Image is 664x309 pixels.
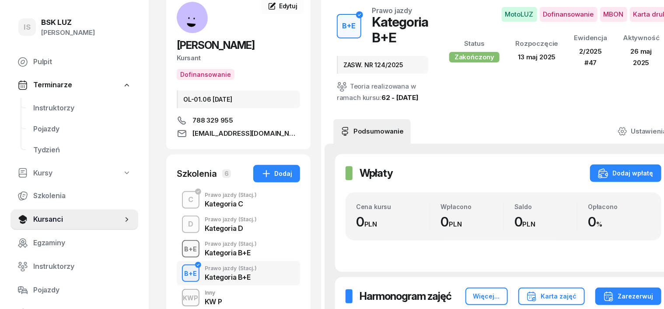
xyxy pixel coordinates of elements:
div: B+E [181,244,201,254]
div: 0 [440,214,503,230]
a: Kursanci [10,209,138,230]
span: IS [24,24,31,31]
a: Pojazdy [26,119,138,140]
div: 0 [588,214,650,230]
a: 788 329 955 [177,115,300,126]
button: B+E [182,264,199,282]
div: Ewidencja [574,32,608,44]
span: Pojazdy [33,124,131,135]
div: Kursant [177,52,300,64]
button: Dodaj wpłatę [590,165,661,182]
a: Instruktorzy [26,98,138,119]
div: Szkolenia [177,168,217,180]
span: 13 maj 2025 [518,53,556,61]
div: Inny [205,290,222,295]
div: Kategoria B+E [372,14,428,45]
div: 0 [514,214,577,230]
div: KW P [205,298,222,305]
h2: Wpłaty [360,166,393,180]
div: Saldo [514,203,577,210]
span: (Stacj.) [238,192,257,198]
div: Kategoria B+E [205,249,257,256]
div: Status [449,38,500,49]
div: [PERSON_NAME] [41,27,95,38]
div: 26 maj 2025 [623,46,660,68]
span: (Stacj.) [238,241,257,247]
div: Prawo jazdy [205,241,257,247]
div: BSK LUZ [41,19,95,26]
a: Terminarze [10,75,138,95]
button: D [182,216,199,233]
a: Podsumowanie [333,119,411,144]
button: KWP [182,289,199,306]
a: Pulpit [10,51,138,72]
div: Dodaj [261,168,292,179]
span: Egzaminy [33,237,131,249]
h2: Harmonogram zajęć [360,289,451,303]
small: PLN [449,220,462,228]
button: Zarezerwuj [595,288,661,305]
div: Prawo jazdy [205,266,257,271]
span: Edytuj [279,2,297,10]
button: B+EPrawo jazdy(Stacj.)Kategoria B+E [177,237,300,261]
span: Dofinansowanie [540,7,598,22]
span: Kursy [33,168,52,179]
div: Kategoria D [205,225,257,232]
div: Prawo jazdy [205,192,257,198]
div: Teoria realizowana w ramach kursu: [337,81,428,103]
div: D [185,217,197,232]
span: (Stacj.) [238,217,257,222]
div: Karta zajęć [526,291,577,302]
div: ZASW. NR 124/2025 [337,56,428,74]
span: 6 [222,169,231,178]
a: Kursy [10,163,138,183]
div: Kategoria C [205,200,257,207]
span: Instruktorzy [33,103,131,114]
a: 62 - [DATE] [381,93,419,102]
div: Kategoria B+E [205,274,257,281]
button: B+E [182,240,199,257]
span: [PERSON_NAME] [177,39,255,51]
div: KWP [180,292,202,303]
a: Tydzień [26,140,138,161]
div: B+E [339,19,360,34]
span: (Stacj.) [238,266,257,271]
span: Kursanci [33,214,122,225]
button: Karta zajęć [518,288,585,305]
div: 2/2025 #47 [574,46,608,68]
div: Zarezerwuj [603,291,654,302]
div: OL-01.06 [DATE] [177,90,300,108]
span: Terminarze [33,79,72,91]
div: C [185,192,197,207]
span: MBON [600,7,627,22]
a: Szkolenia [10,185,138,206]
div: Dodaj wpłatę [598,168,654,179]
span: Pojazdy [33,285,131,296]
div: Opłacono [588,203,650,210]
button: Dofinansowanie [177,69,234,80]
span: Pulpit [33,56,131,68]
div: Cena kursu [356,203,430,210]
div: 0 [356,214,430,230]
button: B+E [337,14,361,38]
button: C [182,191,199,209]
span: [EMAIL_ADDRESS][DOMAIN_NAME] [192,128,300,139]
small: PLN [523,220,536,228]
div: Aktywność [623,32,660,44]
span: 788 329 955 [192,115,233,126]
small: PLN [364,220,377,228]
div: Więcej... [473,291,500,302]
a: Pojazdy [10,280,138,301]
div: Zakończony [449,52,500,62]
div: Wpłacono [440,203,503,210]
div: B+E [181,268,201,279]
button: Więcej... [465,288,508,305]
span: Szkolenia [33,190,131,202]
button: CPrawo jazdy(Stacj.)Kategoria C [177,188,300,212]
span: Instruktorzy [33,261,131,272]
button: Dodaj [253,165,300,182]
a: Egzaminy [10,233,138,254]
a: [EMAIL_ADDRESS][DOMAIN_NAME] [177,128,300,139]
div: Prawo jazdy [372,7,412,14]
